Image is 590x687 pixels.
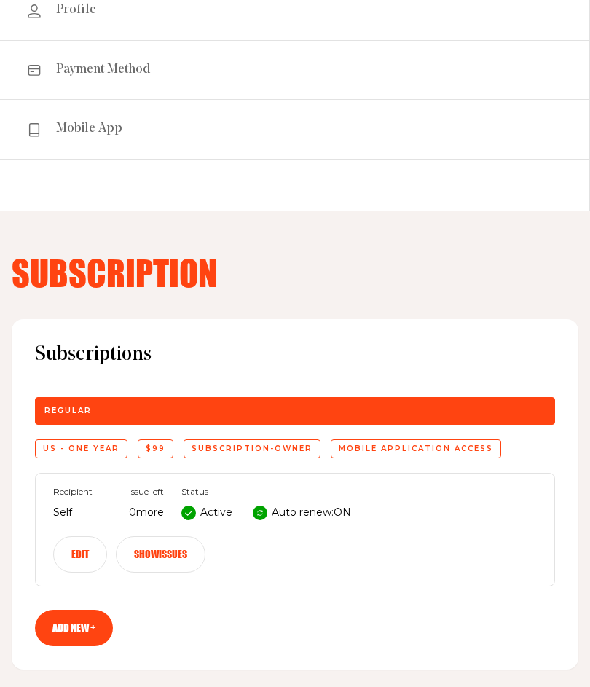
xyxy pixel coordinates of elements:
div: Regular [35,397,555,425]
button: Showissues [116,536,205,573]
div: $99 [138,439,173,458]
div: subscription-owner [184,439,320,458]
span: Recipient [53,487,111,497]
div: Mobile application access [331,439,501,458]
p: Self [53,504,111,522]
p: 0 more [129,504,164,522]
span: Payment Method [56,61,151,79]
button: Edit [53,536,107,573]
span: Status [181,487,351,497]
span: Mobile App [56,120,122,138]
h4: Subscription [12,255,578,290]
span: Profile [56,1,96,19]
div: US - One Year [35,439,127,458]
p: Auto renew: ON [272,504,351,522]
span: Issue left [129,487,164,497]
p: Active [200,504,232,522]
a: Add new + [35,610,113,646]
span: Subscriptions [35,342,555,368]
